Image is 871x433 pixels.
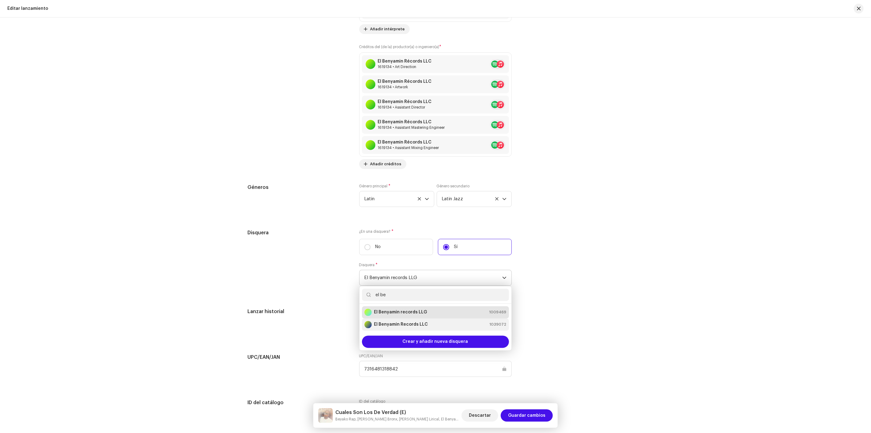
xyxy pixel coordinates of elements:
[359,229,512,234] label: ¿En una disquera?
[501,409,553,422] button: Guardar cambios
[359,45,439,49] small: Créditos del (de la) productor(a) o ingeniero(a)
[359,159,406,169] button: Añadir créditos
[378,145,439,150] div: Assistant Mixing Engineer
[370,158,402,170] span: Añadir créditos
[378,64,432,69] div: Art Direction
[378,125,445,130] div: Assistant Mastering Engineer
[378,59,432,64] div: El Benyamin Récords LLC
[362,319,509,331] li: El Benyamin Records LLC
[364,191,425,207] span: Latin
[359,361,512,377] input: por ejemplo: 000000000000
[370,23,405,35] span: Añadir intérprete
[378,105,432,110] div: Assistant Director
[437,184,470,189] label: Género secundario
[247,229,349,236] h5: Disquera
[454,244,458,250] p: Sí
[489,309,507,316] small: 1009469
[502,270,507,285] div: dropdown trigger
[508,409,545,422] span: Guardar cambios
[425,191,429,207] div: dropdown trigger
[378,99,432,104] div: El Benyamin Récords LLC
[247,354,349,361] h5: UPC/EAN/JAN
[469,409,491,422] span: Descartar
[318,408,333,423] img: 4cfb783f-4f99-440b-a7cc-1e227cc5f536
[403,336,468,348] span: Crear y añadir nueva disquera
[359,24,410,34] button: Añadir intérprete
[442,191,502,207] span: Latin Jazz
[335,416,459,422] small: Cuales Son Los De Verdad (E)
[378,79,432,84] div: El Benyamin Récords LLC
[378,140,439,145] div: El Benyamin Récords LLC
[247,308,349,315] h5: Lanzar historial
[335,409,459,416] h5: Cuales Son Los De Verdad (E)
[364,270,502,285] span: El Benyamin records LLG
[490,322,507,328] small: 1039072
[378,85,432,90] div: Artwork
[360,304,511,333] ul: Option List
[375,244,381,250] p: No
[247,184,349,191] h5: Géneros
[374,309,427,316] strong: El Benyamin records LLG
[362,306,509,319] li: El Benyamin records LLG
[359,184,391,189] label: Género principal
[502,191,507,207] div: dropdown trigger
[359,399,386,404] label: ID del catálogo
[359,354,383,358] label: UPC/EAN/JAN
[462,409,498,422] button: Descartar
[378,120,445,125] div: El Benyamin Récords LLC
[247,399,349,406] h5: ID del catálogo
[374,322,428,328] strong: El Benyamin Records LLC
[359,262,378,267] label: Disquera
